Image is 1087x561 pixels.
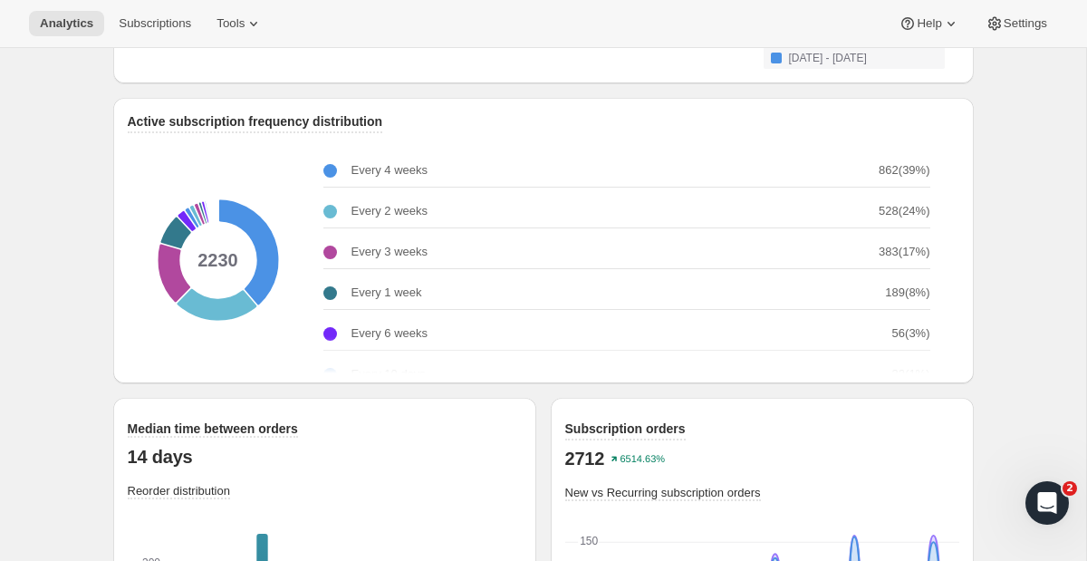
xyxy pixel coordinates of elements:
[128,421,298,436] span: Median time between orders
[206,11,274,36] button: Tools
[917,16,941,31] span: Help
[128,114,383,129] span: Active subscription frequency distribution
[879,161,929,179] p: 862 ( 39 %)
[29,11,104,36] button: Analytics
[764,47,945,69] button: [DATE] - [DATE]
[565,448,605,469] p: 2712
[888,11,970,36] button: Help
[565,421,686,436] span: Subscription orders
[108,11,202,36] button: Subscriptions
[1063,481,1077,496] span: 2
[128,446,522,468] p: 14 days
[879,202,929,220] p: 528 ( 24 %)
[975,11,1058,36] button: Settings
[1025,481,1069,525] iframe: Intercom live chat
[351,161,428,179] p: Every 4 weeks
[351,243,428,261] p: Every 3 weeks
[351,284,422,302] p: Every 1 week
[620,454,666,465] text: 6514.63%
[565,486,761,499] span: New vs Recurring subscription orders
[580,535,598,547] text: 150
[351,324,428,343] p: Every 6 weeks
[216,16,245,31] span: Tools
[119,16,191,31] span: Subscriptions
[892,324,930,343] p: 56 ( 3 %)
[1004,16,1047,31] span: Settings
[885,284,929,302] p: 189 ( 8 %)
[789,51,867,65] span: [DATE] - [DATE]
[40,16,93,31] span: Analytics
[128,484,230,498] span: Reorder distribution
[879,243,929,261] p: 383 ( 17 %)
[351,202,428,220] p: Every 2 weeks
